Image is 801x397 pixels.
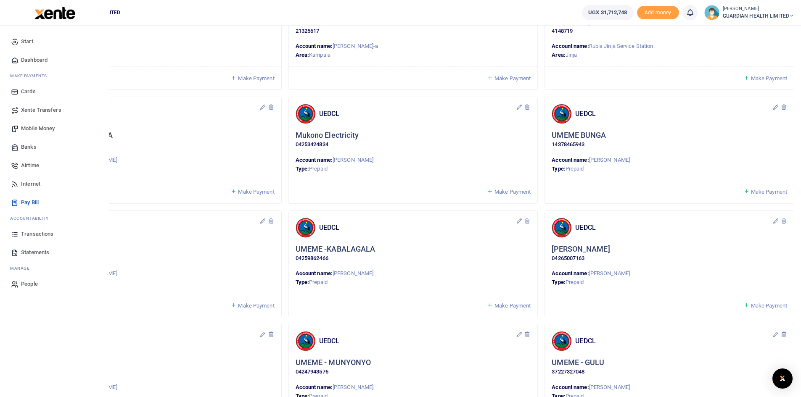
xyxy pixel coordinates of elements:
span: Transactions [21,230,53,238]
a: Make Payment [487,74,531,83]
h5: [PERSON_NAME] [552,245,610,254]
span: Make Payment [751,302,787,309]
strong: Account name: [552,384,589,390]
span: Airtime [21,161,39,170]
span: [PERSON_NAME] [589,384,630,390]
span: Prepaid [566,166,584,172]
strong: Type: [552,279,566,285]
span: [PERSON_NAME] [333,270,373,276]
a: Statements [7,243,102,262]
li: Ac [7,212,102,225]
span: Make Payment [238,302,274,309]
span: Make Payment [494,75,531,82]
a: Make Payment [743,301,787,310]
span: [PERSON_NAME] [333,384,373,390]
span: Xente Transfers [21,106,61,114]
a: Internet [7,175,102,193]
span: Start [21,37,33,46]
strong: Account name: [552,157,589,163]
strong: Account name: [296,43,333,49]
span: Cards [21,87,36,96]
li: Wallet ballance [579,5,637,20]
strong: Area: [552,52,566,58]
a: Make Payment [743,74,787,83]
a: UGX 31,712,748 [582,5,633,20]
strong: Type: [552,166,566,172]
a: Start [7,32,102,51]
a: Pay Bill [7,193,102,212]
h4: UEDCL [575,109,772,118]
div: Click to update [39,245,275,263]
a: Mobile Money [7,119,102,138]
p: 04247943576 [296,368,531,376]
h4: UEDCL [575,223,772,232]
a: Make Payment [230,301,274,310]
span: Make Payment [494,189,531,195]
span: Statements [21,248,49,257]
a: Cards [7,82,102,101]
h4: UEDCL [63,223,259,232]
span: [PERSON_NAME] [589,270,630,276]
a: People [7,275,102,293]
h5: Mukono Electricity [296,131,359,140]
div: Click to update [552,131,787,149]
h4: UEDCL [63,109,259,118]
img: logo-large [34,7,75,19]
span: countability [16,215,48,221]
strong: Type: [296,166,309,172]
div: Click to update [39,358,275,376]
span: Prepaid [309,166,328,172]
p: 14378465943 [552,140,787,149]
li: M [7,262,102,275]
strong: Type: [296,279,309,285]
a: Make Payment [230,187,274,197]
div: Click to update [39,131,275,149]
strong: Account name: [296,384,333,390]
img: profile-user [704,5,719,20]
strong: Account name: [552,43,589,49]
h4: UEDCL [319,223,516,232]
span: UGX 31,712,748 [588,8,627,17]
span: Banks [21,143,37,151]
strong: Account name: [296,157,333,163]
span: Kampala [309,52,330,58]
span: Add money [637,6,679,20]
a: Make Payment [230,74,274,83]
div: Open Intercom Messenger [772,368,793,389]
a: Add money [637,9,679,15]
div: Click to update [552,17,787,35]
h4: UEDCL [319,109,516,118]
p: 37227327048 [552,368,787,376]
li: Toup your wallet [637,6,679,20]
a: Make Payment [487,187,531,197]
div: Click to update [296,17,531,35]
span: Make Payment [751,189,787,195]
p: 14482889459 [39,254,275,263]
p: 4123352 [39,27,275,36]
strong: Account name: [296,270,333,276]
h4: UEDCL [63,337,259,346]
span: anage [14,265,30,271]
span: Make Payment [751,75,787,82]
span: [PERSON_NAME] [589,157,630,163]
div: Click to update [296,245,531,263]
a: logo-small logo-large logo-large [34,9,75,16]
h4: UEDCL [319,337,516,346]
p: 4148719 [552,27,787,36]
p: 04259862466 [296,254,531,263]
div: Click to update [39,17,275,35]
li: M [7,69,102,82]
span: Jinja [566,52,577,58]
small: [PERSON_NAME] [723,5,794,13]
p: 04265007163 [552,254,787,263]
span: Pay Bill [21,198,39,207]
h5: UMEME - MUNYONYO [296,358,371,368]
span: People [21,280,38,288]
span: Prepaid [566,279,584,285]
a: Banks [7,138,102,156]
h4: UEDCL [575,337,772,346]
h5: UMEME - GULU [552,358,604,368]
a: Make Payment [487,301,531,310]
p: 04253424834 [296,140,531,149]
span: [PERSON_NAME] [333,157,373,163]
